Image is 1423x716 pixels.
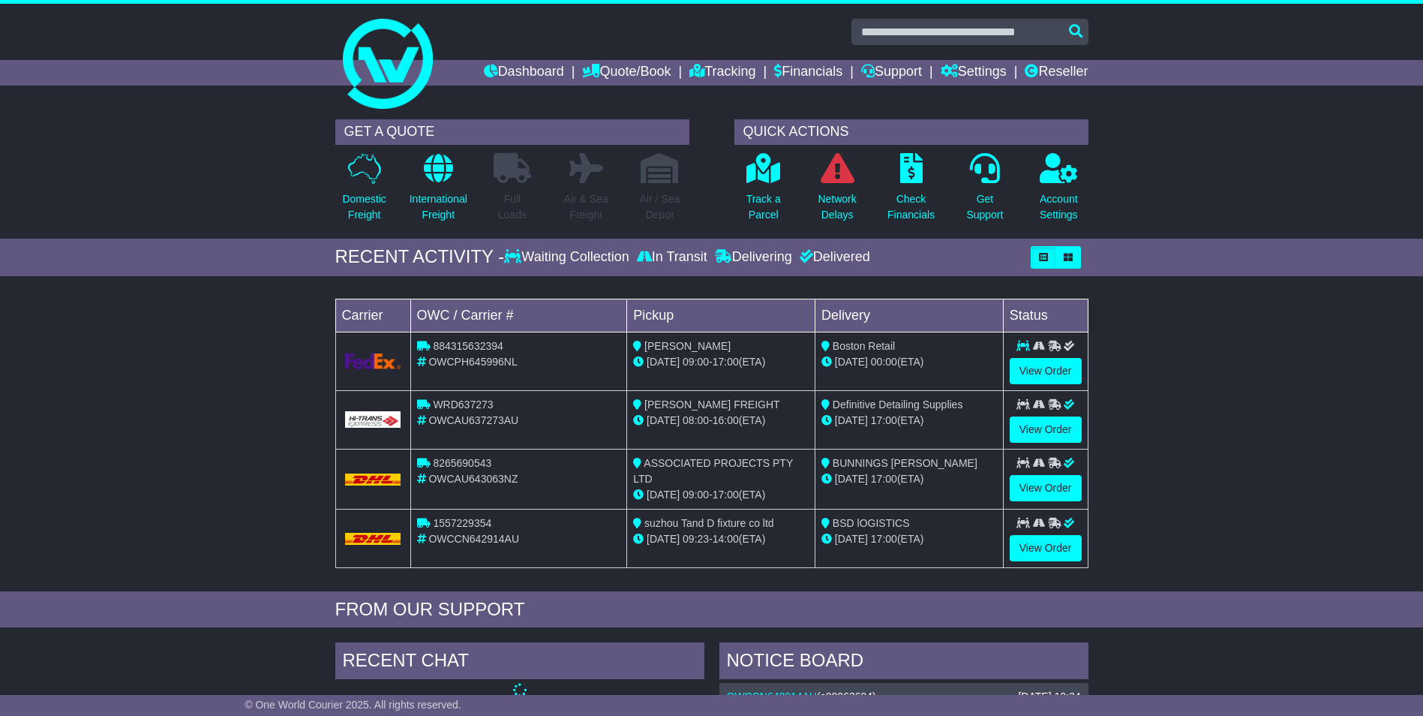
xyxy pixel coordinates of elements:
a: AccountSettings [1039,152,1079,231]
span: [PERSON_NAME] FREIGHT [644,399,779,411]
div: (ETA) [821,531,997,547]
div: ( ) [727,690,1081,703]
a: Support [861,60,922,86]
span: ASSOCIATED PROJECTS PTY LTD [633,457,793,485]
span: 09:00 [683,356,709,368]
p: Full Loads [494,191,531,223]
div: GET A QUOTE [335,119,689,145]
div: - (ETA) [633,487,809,503]
a: Financials [774,60,842,86]
span: BSD lOGISTICS [833,517,910,529]
span: [DATE] [835,414,868,426]
span: 00:00 [871,356,897,368]
td: Pickup [627,299,815,332]
td: Carrier [335,299,410,332]
a: Settings [941,60,1007,86]
div: RECENT CHAT [335,642,704,683]
a: DomesticFreight [341,152,386,231]
p: Network Delays [818,191,856,223]
p: Domestic Freight [342,191,386,223]
span: 16:00 [713,414,739,426]
a: View Order [1010,535,1082,561]
span: © One World Courier 2025. All rights reserved. [245,699,461,711]
img: GetCarrierServiceLogo [345,411,401,428]
div: - (ETA) [633,413,809,429]
span: [DATE] [647,533,680,545]
a: View Order [1010,358,1082,384]
span: 17:00 [713,356,739,368]
span: 1557229354 [433,517,491,529]
div: QUICK ACTIONS [734,119,1088,145]
span: suzhou Tand D fixture co ltd [644,517,774,529]
p: Air & Sea Freight [564,191,608,223]
p: International Freight [410,191,467,223]
span: 17:00 [871,533,897,545]
span: OWCCN642914AU [428,533,519,545]
img: DHL.png [345,533,401,545]
div: NOTICE BOARD [719,642,1088,683]
span: 8265690543 [433,457,491,469]
div: Waiting Collection [504,249,632,266]
div: - (ETA) [633,354,809,370]
span: Boston Retail [833,340,895,352]
span: 09:23 [683,533,709,545]
span: OWCAU637273AU [428,414,518,426]
a: Track aParcel [746,152,782,231]
span: 09:00 [683,489,709,501]
td: Status [1003,299,1088,332]
div: RECENT ACTIVITY - [335,246,505,268]
a: InternationalFreight [409,152,468,231]
span: [PERSON_NAME] [644,340,731,352]
span: OWCPH645996NL [428,356,517,368]
a: NetworkDelays [817,152,857,231]
div: (ETA) [821,354,997,370]
a: Quote/Book [582,60,671,86]
a: View Order [1010,417,1082,443]
a: OWCCN642914AU [727,690,818,702]
td: OWC / Carrier # [410,299,627,332]
span: [DATE] [647,356,680,368]
span: OWCAU643063NZ [428,473,518,485]
p: Track a Parcel [746,191,781,223]
p: Get Support [966,191,1003,223]
span: Definitive Detailing Supplies [833,399,963,411]
span: 14:00 [713,533,739,545]
div: (ETA) [821,413,997,429]
div: (ETA) [821,471,997,487]
span: [DATE] [835,356,868,368]
span: 17:00 [871,414,897,426]
span: [DATE] [647,489,680,501]
span: 884315632394 [433,340,503,352]
span: BUNNINGS [PERSON_NAME] [833,457,977,469]
div: Delivering [711,249,796,266]
p: Account Settings [1040,191,1078,223]
span: [DATE] [647,414,680,426]
p: Air / Sea Depot [640,191,680,223]
div: Delivered [796,249,870,266]
img: GetCarrierServiceLogo [345,353,401,369]
span: [DATE] [835,473,868,485]
p: Check Financials [887,191,935,223]
div: - (ETA) [633,531,809,547]
a: GetSupport [965,152,1004,231]
span: s00063694 [821,690,872,702]
div: [DATE] 12:34 [1018,690,1080,703]
td: Delivery [815,299,1003,332]
span: WRD637273 [433,399,493,411]
a: CheckFinancials [887,152,935,231]
span: 17:00 [871,473,897,485]
div: In Transit [633,249,711,266]
div: FROM OUR SUPPORT [335,599,1088,621]
a: View Order [1010,475,1082,501]
a: Dashboard [484,60,564,86]
img: DHL.png [345,474,401,486]
span: 17:00 [713,489,739,501]
a: Reseller [1025,60,1088,86]
span: [DATE] [835,533,868,545]
a: Tracking [689,60,755,86]
span: 08:00 [683,414,709,426]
